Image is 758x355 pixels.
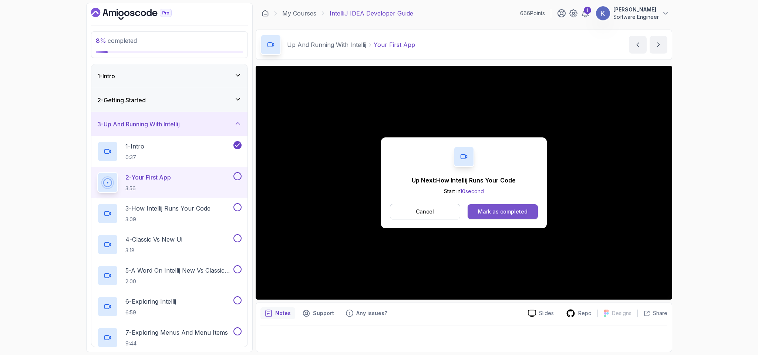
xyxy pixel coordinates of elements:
p: 1 - Intro [125,142,144,151]
button: Feedback button [341,307,392,319]
button: Share [637,310,667,317]
iframe: 1 - Your First App [256,66,672,300]
button: 4-Classic Vs New Ui3:18 [97,234,242,255]
button: user profile image[PERSON_NAME]Software Engineer [596,6,669,21]
h3: 3 - Up And Running With Intellij [97,120,180,129]
p: 3:18 [125,247,182,254]
p: Cancel [416,208,434,215]
div: Mark as completed [478,208,528,215]
a: 1 [581,9,590,18]
button: 1-Intro0:37 [97,141,242,162]
button: 7-Exploring Menus And Menu Items9:44 [97,327,242,348]
p: 5 - A Word On Intellij New Vs Classic Ui [125,266,232,275]
p: 2:00 [125,278,232,285]
p: [PERSON_NAME] [613,6,659,13]
p: Designs [612,310,631,317]
button: 2-Your First App3:56 [97,172,242,193]
p: 2 - Your First App [125,173,171,182]
p: 3:09 [125,216,210,223]
p: 6 - Exploring Intellij [125,297,176,306]
a: Dashboard [91,8,189,20]
img: user profile image [596,6,610,20]
p: Up Next: How Intellij Runs Your Code [412,176,516,185]
p: 7 - Exploring Menus And Menu Items [125,328,228,337]
h3: 2 - Getting Started [97,96,146,105]
p: Notes [275,310,291,317]
button: previous content [629,36,647,54]
button: 5-A Word On Intellij New Vs Classic Ui2:00 [97,265,242,286]
p: 3:56 [125,185,171,192]
span: 10 second [460,188,484,194]
p: 3 - How Intellij Runs Your Code [125,204,210,213]
p: Start in [412,188,516,195]
button: 6-Exploring Intellij6:59 [97,296,242,317]
p: Your First App [374,40,415,49]
a: Dashboard [262,10,269,17]
button: 2-Getting Started [91,88,247,112]
button: next content [650,36,667,54]
p: 9:44 [125,340,228,347]
button: 3-Up And Running With Intellij [91,112,247,136]
p: Up And Running With Intellij [287,40,366,49]
h3: 1 - Intro [97,72,115,81]
button: notes button [260,307,295,319]
button: Cancel [390,204,461,219]
p: Software Engineer [613,13,659,21]
p: Repo [578,310,592,317]
p: 4 - Classic Vs New Ui [125,235,182,244]
p: Any issues? [356,310,387,317]
button: 1-Intro [91,64,247,88]
button: Mark as completed [468,204,538,219]
button: Support button [298,307,338,319]
span: 8 % [96,37,106,44]
div: 1 [584,7,591,14]
p: Share [653,310,667,317]
p: Slides [539,310,554,317]
button: 3-How Intellij Runs Your Code3:09 [97,203,242,224]
p: 666 Points [520,10,545,17]
p: 6:59 [125,309,176,316]
a: My Courses [282,9,316,18]
p: IntelliJ IDEA Developer Guide [330,9,413,18]
a: Repo [560,309,597,318]
span: completed [96,37,137,44]
p: Support [313,310,334,317]
p: 0:37 [125,154,144,161]
a: Slides [522,310,560,317]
